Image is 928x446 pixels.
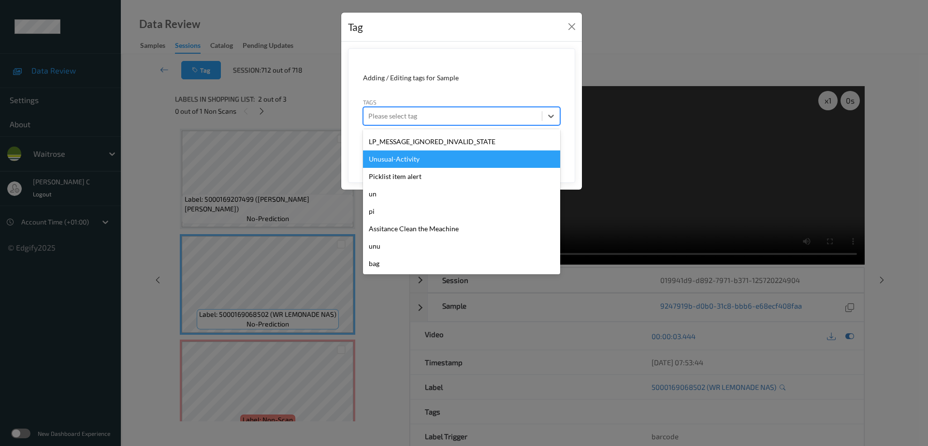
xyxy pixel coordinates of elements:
div: pi [363,203,560,220]
button: Close [565,20,579,33]
div: Unusual-Activity [363,150,560,168]
div: unu [363,238,560,255]
label: Tags [363,98,377,106]
div: LP_MESSAGE_IGNORED_INVALID_STATE [363,133,560,150]
div: Assitance Clean the Meachine [363,220,560,238]
div: un [363,185,560,203]
div: Tag [348,19,363,35]
div: Adding / Editing tags for Sample [363,73,560,83]
div: bag [363,255,560,272]
div: Picklist item alert [363,168,560,185]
